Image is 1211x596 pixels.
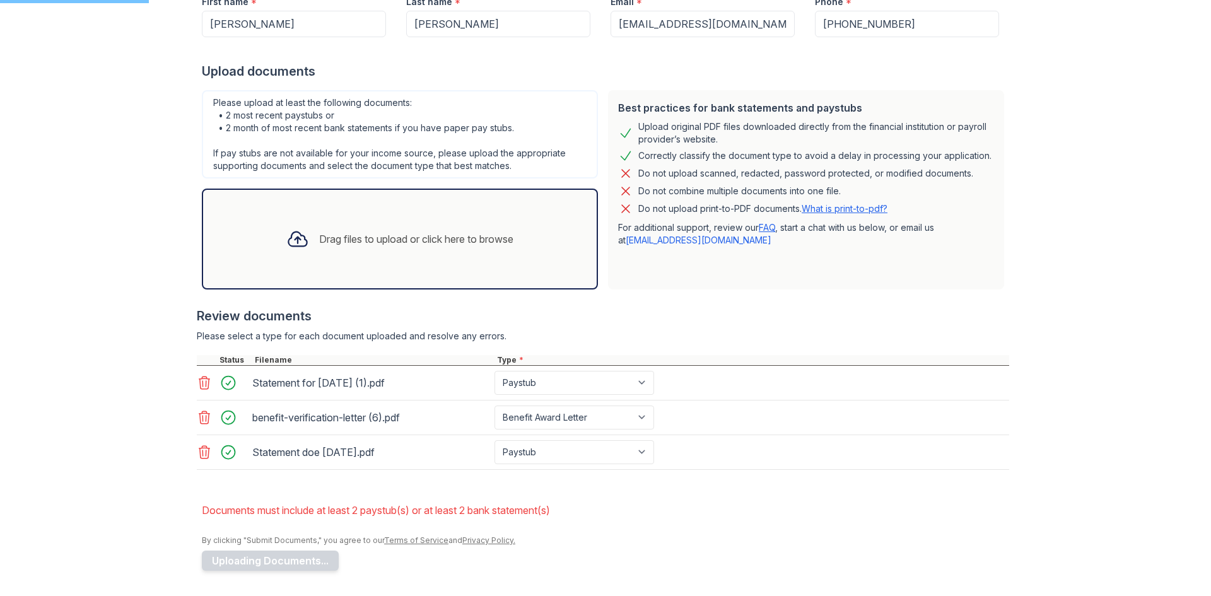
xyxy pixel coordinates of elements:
a: [EMAIL_ADDRESS][DOMAIN_NAME] [626,235,771,245]
div: Type [494,355,1009,365]
a: FAQ [759,222,775,233]
div: Statement for [DATE] (1).pdf [252,373,489,393]
a: What is print-to-pdf? [802,203,887,214]
div: benefit-verification-letter (6).pdf [252,407,489,428]
p: For additional support, review our , start a chat with us below, or email us at [618,221,994,247]
div: Correctly classify the document type to avoid a delay in processing your application. [638,148,992,163]
div: Drag files to upload or click here to browse [319,231,513,247]
div: Please upload at least the following documents: • 2 most recent paystubs or • 2 month of most rec... [202,90,598,178]
p: Do not upload print-to-PDF documents. [638,202,887,215]
div: Please select a type for each document uploaded and resolve any errors. [197,330,1009,342]
div: Filename [252,355,494,365]
div: Statement doe [DATE].pdf [252,442,489,462]
div: Upload original PDF files downloaded directly from the financial institution or payroll provider’... [638,120,994,146]
div: By clicking "Submit Documents," you agree to our and [202,535,1009,546]
div: Do not upload scanned, redacted, password protected, or modified documents. [638,166,973,181]
div: Status [217,355,252,365]
li: Documents must include at least 2 paystub(s) or at least 2 bank statement(s) [202,498,1009,523]
div: Best practices for bank statements and paystubs [618,100,994,115]
div: Do not combine multiple documents into one file. [638,184,841,199]
div: Review documents [197,307,1009,325]
a: Privacy Policy. [462,535,515,545]
a: Terms of Service [384,535,448,545]
button: Uploading Documents... [202,551,339,571]
div: Upload documents [202,62,1009,80]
